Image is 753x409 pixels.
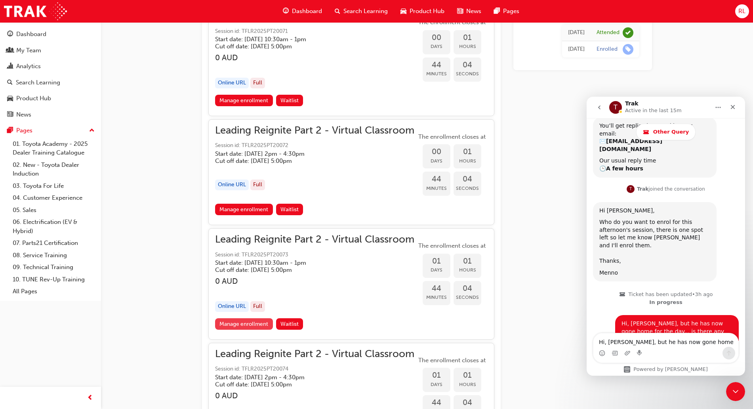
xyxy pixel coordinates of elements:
[568,28,585,37] div: Tue Jul 01 2025 10:30:00 GMT+1000 (Australian Eastern Standard Time)
[283,6,289,16] span: guage-icon
[587,97,745,376] iframe: Intercom live chat
[215,150,402,157] h5: Start date: [DATE] 2pm - 4:30pm
[454,61,481,70] span: 04
[215,53,414,62] h3: 0 AUD
[276,318,303,330] button: Waitlist
[215,301,249,312] div: Online URL
[738,7,745,16] span: RL
[423,257,450,266] span: 01
[454,380,481,389] span: Hours
[215,374,402,381] h5: Start date: [DATE] 2pm - 4:30pm
[3,123,98,138] button: Pages
[423,147,450,157] span: 00
[735,4,749,18] button: RL
[623,27,633,38] span: learningRecordVerb_ATTEND-icon
[215,259,402,266] h5: Start date: [DATE] 10:30am - 1pm
[87,393,93,403] span: prev-icon
[503,7,519,16] span: Pages
[454,175,481,184] span: 04
[423,61,450,70] span: 44
[215,126,414,135] span: Leading Reignite Part 2 - Virtual Classroom
[16,78,60,87] div: Search Learning
[410,7,444,16] span: Product Hub
[215,235,414,244] span: Leading Reignite Part 2 - Virtual Classroom
[10,249,98,262] a: 08. Service Training
[10,285,98,298] a: All Pages
[423,69,450,78] span: Minutes
[3,43,98,58] a: My Team
[89,126,95,136] span: up-icon
[25,253,31,260] button: Gif picker
[454,398,481,407] span: 04
[4,2,67,20] a: Trak
[10,180,98,192] a: 03. Toyota For Life
[10,159,98,180] a: 02. New - Toyota Dealer Induction
[136,250,149,263] button: Send a message…
[7,31,13,38] span: guage-icon
[454,266,481,275] span: Hours
[394,3,451,19] a: car-iconProduct Hub
[215,350,414,359] span: Leading Reignite Part 2 - Virtual Classroom
[454,147,481,157] span: 01
[423,175,450,184] span: 44
[423,293,450,302] span: Minutes
[335,6,340,16] span: search-icon
[423,184,450,193] span: Minutes
[3,75,98,90] a: Search Learning
[276,204,303,215] button: Waitlist
[12,253,19,260] button: Emoji picker
[328,3,394,19] a: search-iconSearch Learning
[343,7,388,16] span: Search Learning
[280,97,299,104] span: Waitlist
[423,157,450,166] span: Days
[10,237,98,249] a: 07. Parts21 Certification
[7,63,13,70] span: chart-icon
[276,95,303,106] button: Waitlist
[215,157,402,164] h5: Cut off date: [DATE] 5:00pm
[10,192,98,204] a: 04. Customer Experience
[726,382,745,401] iframe: Intercom live chat
[215,235,488,333] button: Leading Reignite Part 2 - Virtual ClassroomSession id: TFLR2025PT20073Start date: [DATE] 10:30am ...
[623,44,633,55] span: learningRecordVerb_ENROLL-icon
[3,91,98,106] a: Product Hub
[280,321,299,327] span: Waitlist
[16,30,46,39] div: Dashboard
[10,204,98,216] a: 05. Sales
[423,284,450,293] span: 44
[10,138,98,159] a: 01. Toyota Academy - 2025 Dealer Training Catalogue
[215,126,488,219] button: Leading Reignite Part 2 - Virtual ClassroomSession id: TFLR2025PT20072Start date: [DATE] 2pm - 4:...
[3,27,98,42] a: Dashboard
[400,6,406,16] span: car-icon
[16,94,51,103] div: Product Hub
[454,293,481,302] span: Seconds
[215,78,249,88] div: Online URL
[7,111,13,118] span: news-icon
[292,7,322,16] span: Dashboard
[7,95,13,102] span: car-icon
[35,223,146,270] div: Hi, [PERSON_NAME], but he has now gone home for the day... is there any chance we can get him int...
[250,301,265,312] div: Full
[215,95,273,106] a: Manage enrollment
[454,33,481,42] span: 01
[10,261,98,273] a: 09. Technical Training
[6,218,152,284] div: Robyn says…
[454,371,481,380] span: 01
[16,110,31,119] div: News
[454,284,481,293] span: 04
[215,277,414,286] h3: 0 AUD
[423,33,450,42] span: 00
